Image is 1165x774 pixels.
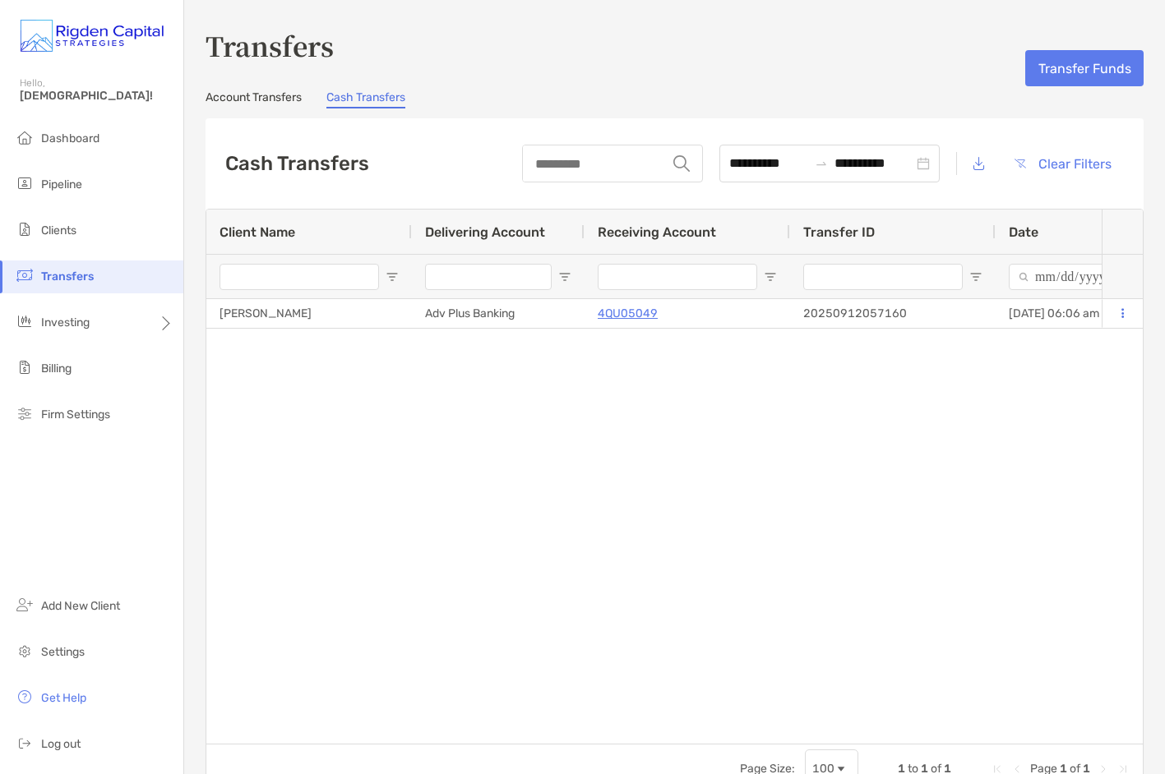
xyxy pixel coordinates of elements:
[425,264,552,290] input: Delivering Account Filter Input
[206,299,412,328] div: [PERSON_NAME]
[41,223,76,237] span: Clients
[386,270,399,283] button: Open Filter Menu
[815,157,828,170] span: to
[206,26,1144,64] h3: Transfers
[598,224,716,240] span: Receiving Account
[790,299,996,328] div: 20250912057160
[220,224,295,240] span: Client Name
[1025,50,1144,86] button: Transfer Funds
[15,357,35,377] img: billing icon
[41,362,72,375] span: Billing
[41,691,86,705] span: Get Help
[41,316,90,329] span: Investing
[15,687,35,707] img: get-help icon
[598,264,757,290] input: Receiving Account Filter Input
[41,599,120,613] span: Add New Client
[20,7,164,66] img: Zoe Logo
[15,127,35,147] img: dashboard icon
[326,90,405,108] a: Cash Transfers
[41,737,81,751] span: Log out
[41,408,110,422] span: Firm Settings
[206,90,302,108] a: Account Transfers
[15,733,35,753] img: logout icon
[20,89,173,103] span: [DEMOGRAPHIC_DATA]!
[815,157,828,170] span: swap-right
[15,219,35,239] img: clients icon
[15,311,35,331] img: investing icon
[1009,224,1038,240] span: Date
[41,645,85,659] span: Settings
[803,224,875,240] span: Transfer ID
[558,270,571,283] button: Open Filter Menu
[41,177,82,191] span: Pipeline
[673,155,690,172] img: input icon
[803,264,963,290] input: Transfer ID Filter Input
[764,270,777,283] button: Open Filter Menu
[41,270,94,283] span: Transfers
[41,131,99,145] span: Dashboard
[425,303,515,324] p: Adv Plus Banking
[15,265,35,285] img: transfers icon
[1001,145,1124,182] button: Clear Filters
[15,173,35,193] img: pipeline icon
[15,641,35,661] img: settings icon
[1015,159,1026,168] img: button icon
[15,595,35,615] img: add_new_client icon
[225,152,369,175] h2: Cash Transfers
[598,303,658,324] a: 4QU05049
[425,224,545,240] span: Delivering Account
[220,264,379,290] input: Client Name Filter Input
[15,403,35,423] img: firm-settings icon
[969,270,982,283] button: Open Filter Menu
